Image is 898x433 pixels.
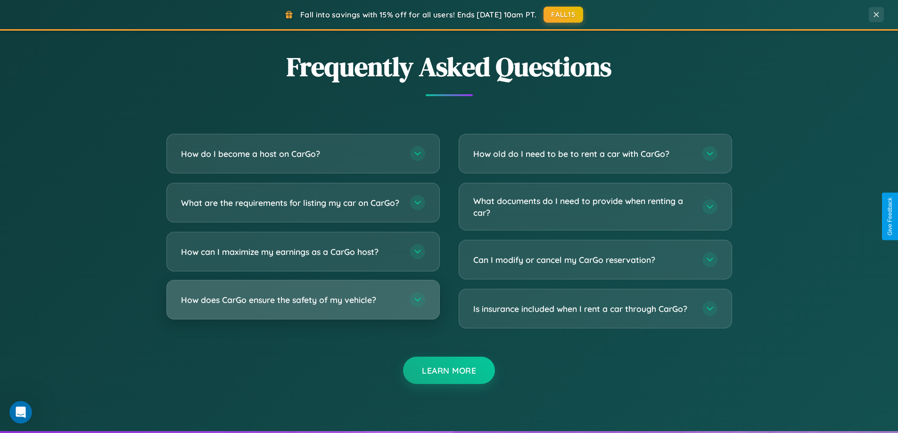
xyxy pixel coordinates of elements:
[181,197,401,209] h3: What are the requirements for listing my car on CarGo?
[166,49,732,85] h2: Frequently Asked Questions
[473,303,693,315] h3: Is insurance included when I rent a car through CarGo?
[544,7,583,23] button: FALL15
[473,148,693,160] h3: How old do I need to be to rent a car with CarGo?
[9,401,32,424] iframe: Intercom live chat
[473,195,693,218] h3: What documents do I need to provide when renting a car?
[181,294,401,306] h3: How does CarGo ensure the safety of my vehicle?
[181,246,401,258] h3: How can I maximize my earnings as a CarGo host?
[887,197,893,236] div: Give Feedback
[300,10,536,19] span: Fall into savings with 15% off for all users! Ends [DATE] 10am PT.
[181,148,401,160] h3: How do I become a host on CarGo?
[473,254,693,266] h3: Can I modify or cancel my CarGo reservation?
[403,357,495,384] button: Learn More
